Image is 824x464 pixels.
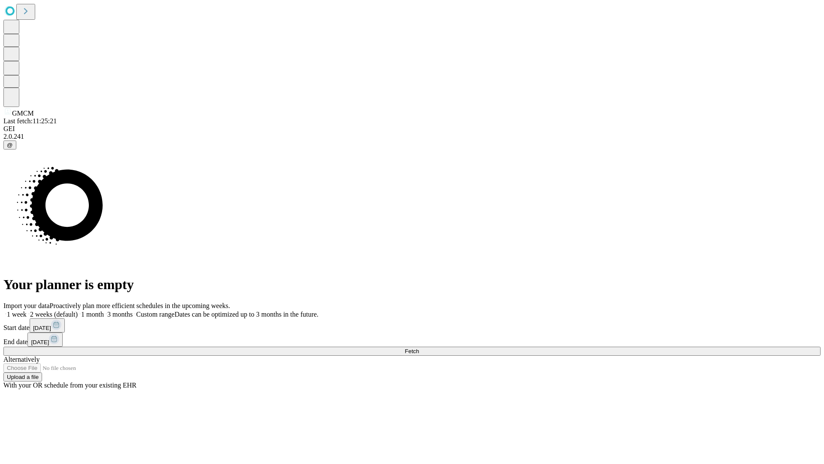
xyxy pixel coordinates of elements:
[136,311,174,318] span: Custom range
[50,302,230,309] span: Proactively plan more efficient schedules in the upcoming weeks.
[7,142,13,148] span: @
[3,277,821,293] h1: Your planner is empty
[31,339,49,345] span: [DATE]
[81,311,104,318] span: 1 month
[30,318,65,333] button: [DATE]
[3,125,821,133] div: GEI
[3,302,50,309] span: Import your data
[175,311,318,318] span: Dates can be optimized up to 3 months in the future.
[405,348,419,354] span: Fetch
[3,372,42,382] button: Upload a file
[3,347,821,356] button: Fetch
[3,356,39,363] span: Alternatively
[3,133,821,140] div: 2.0.241
[27,333,63,347] button: [DATE]
[33,325,51,331] span: [DATE]
[12,110,34,117] span: GMCM
[30,311,78,318] span: 2 weeks (default)
[7,311,27,318] span: 1 week
[107,311,133,318] span: 3 months
[3,318,821,333] div: Start date
[3,117,57,125] span: Last fetch: 11:25:21
[3,140,16,150] button: @
[3,333,821,347] div: End date
[3,382,136,389] span: With your OR schedule from your existing EHR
